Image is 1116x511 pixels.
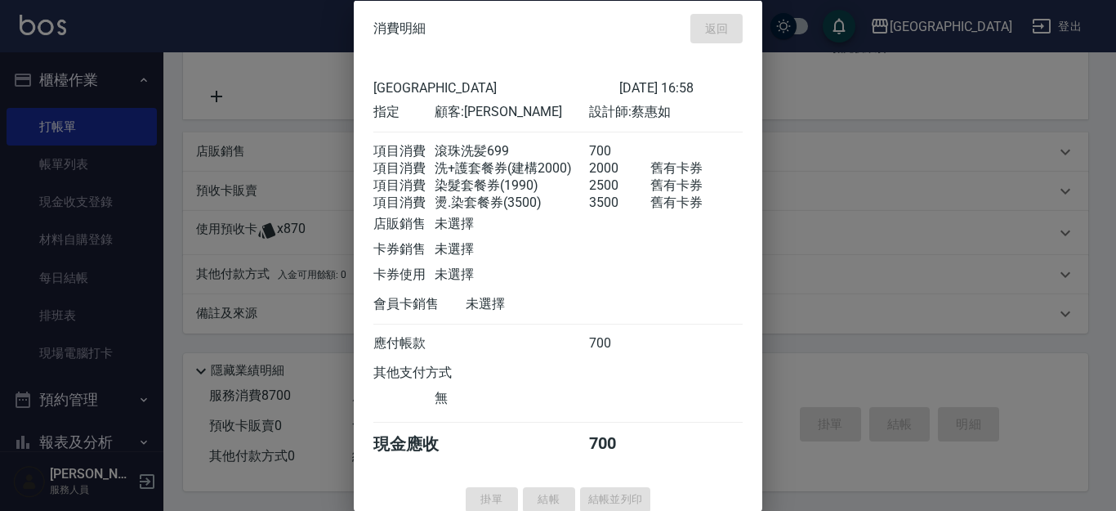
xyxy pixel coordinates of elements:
[435,195,588,212] div: 燙.染套餐券(3500)
[589,335,650,352] div: 700
[435,390,588,407] div: 無
[650,195,743,212] div: 舊有卡券
[373,335,435,352] div: 應付帳款
[589,104,743,121] div: 設計師: 蔡惠如
[589,177,650,195] div: 2500
[435,216,588,233] div: 未選擇
[435,160,588,177] div: 洗+護套餐券(建構2000)
[589,195,650,212] div: 3500
[373,160,435,177] div: 項目消費
[373,216,435,233] div: 店販銷售
[589,433,650,455] div: 700
[373,241,435,258] div: 卡券銷售
[373,365,497,382] div: 其他支付方式
[373,296,466,313] div: 會員卡銷售
[373,80,619,96] div: [GEOGRAPHIC_DATA]
[373,20,426,36] span: 消費明細
[435,143,588,160] div: 滾珠洗髪699
[466,296,619,313] div: 未選擇
[650,160,743,177] div: 舊有卡券
[435,104,588,121] div: 顧客: [PERSON_NAME]
[373,433,466,455] div: 現金應收
[650,177,743,195] div: 舊有卡券
[435,177,588,195] div: 染髮套餐券(1990)
[589,160,650,177] div: 2000
[373,104,435,121] div: 指定
[373,195,435,212] div: 項目消費
[373,143,435,160] div: 項目消費
[435,267,588,284] div: 未選擇
[435,241,588,258] div: 未選擇
[373,177,435,195] div: 項目消費
[589,143,650,160] div: 700
[373,267,435,284] div: 卡券使用
[619,80,743,96] div: [DATE] 16:58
